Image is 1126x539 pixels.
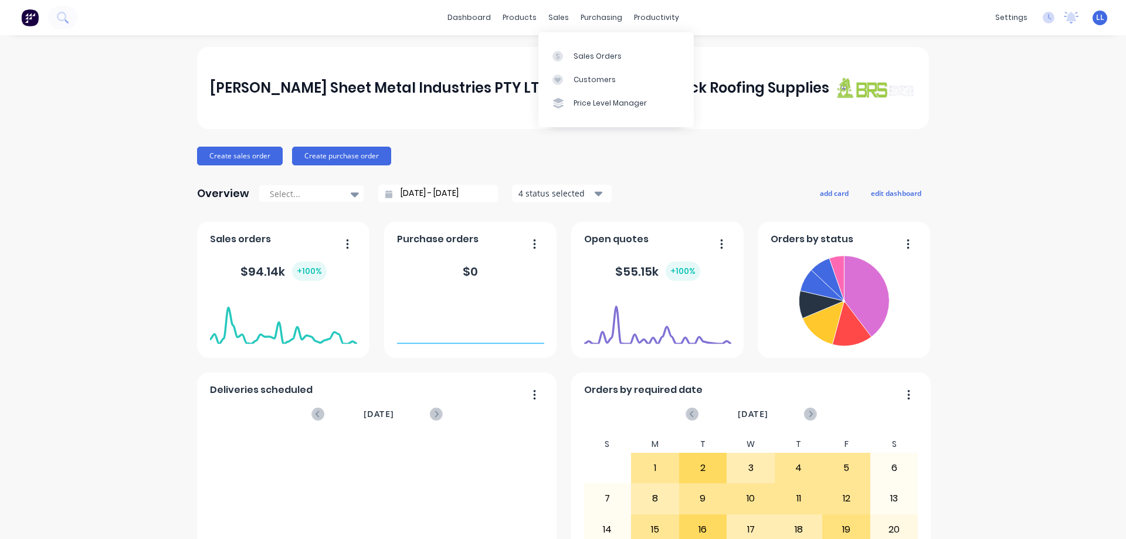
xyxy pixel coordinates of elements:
[542,9,575,26] div: sales
[197,147,283,165] button: Create sales order
[364,408,394,421] span: [DATE]
[775,436,823,453] div: T
[727,436,775,453] div: W
[463,263,478,280] div: $ 0
[442,9,497,26] a: dashboard
[631,436,679,453] div: M
[574,98,647,109] div: Price Level Manager
[292,262,327,281] div: + 100 %
[240,262,327,281] div: $ 94.14k
[397,232,479,246] span: Purchase orders
[210,383,313,397] span: Deliveries scheduled
[584,232,649,246] span: Open quotes
[727,484,774,513] div: 10
[574,74,616,85] div: Customers
[863,185,929,201] button: edit dashboard
[628,9,685,26] div: productivity
[680,484,727,513] div: 9
[292,147,391,165] button: Create purchase order
[575,9,628,26] div: purchasing
[538,68,694,91] a: Customers
[679,436,727,453] div: T
[775,453,822,483] div: 4
[632,484,679,513] div: 8
[834,77,916,99] img: J A Sheet Metal Industries PTY LTD trading as Brunswick Roofing Supplies
[727,453,774,483] div: 3
[738,408,768,421] span: [DATE]
[871,453,918,483] div: 6
[574,51,622,62] div: Sales Orders
[771,232,853,246] span: Orders by status
[989,9,1033,26] div: settings
[210,232,271,246] span: Sales orders
[21,9,39,26] img: Factory
[680,453,727,483] div: 2
[1096,12,1104,23] span: LL
[512,185,612,202] button: 4 status selected
[823,484,870,513] div: 12
[823,453,870,483] div: 5
[538,91,694,115] a: Price Level Manager
[871,484,918,513] div: 13
[584,484,631,513] div: 7
[538,44,694,67] a: Sales Orders
[870,436,918,453] div: S
[518,187,592,199] div: 4 status selected
[775,484,822,513] div: 11
[497,9,542,26] div: products
[822,436,870,453] div: F
[197,182,249,205] div: Overview
[666,262,700,281] div: + 100 %
[812,185,856,201] button: add card
[210,76,829,100] div: [PERSON_NAME] Sheet Metal Industries PTY LTD trading as Brunswick Roofing Supplies
[632,453,679,483] div: 1
[615,262,700,281] div: $ 55.15k
[584,436,632,453] div: S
